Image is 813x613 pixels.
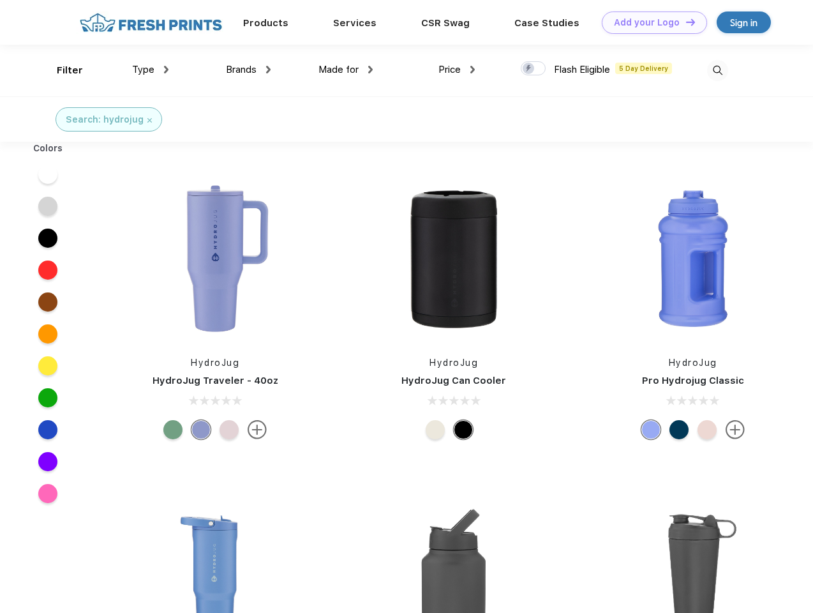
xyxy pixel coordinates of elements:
[454,420,473,439] div: Black
[642,375,744,386] a: Pro Hydrojug Classic
[163,420,183,439] div: Sage
[368,66,373,73] img: dropdown.png
[66,113,144,126] div: Search: hydrojug
[730,15,757,30] div: Sign in
[438,64,461,75] span: Price
[669,358,717,368] a: HydroJug
[369,174,539,344] img: func=resize&h=266
[641,420,660,439] div: Hyper Blue
[318,64,359,75] span: Made for
[608,174,778,344] img: func=resize&h=266
[226,64,257,75] span: Brands
[57,63,83,78] div: Filter
[132,64,154,75] span: Type
[243,17,288,29] a: Products
[191,420,211,439] div: Peri
[614,17,680,28] div: Add your Logo
[220,420,239,439] div: Pink Sand
[24,142,73,155] div: Colors
[707,60,728,81] img: desktop_search.svg
[147,118,152,123] img: filter_cancel.svg
[401,375,506,386] a: HydroJug Can Cooler
[686,19,695,26] img: DT
[429,358,478,368] a: HydroJug
[130,174,300,344] img: func=resize&h=266
[726,420,745,439] img: more.svg
[191,358,239,368] a: HydroJug
[717,11,771,33] a: Sign in
[470,66,475,73] img: dropdown.png
[615,63,672,74] span: 5 Day Delivery
[153,375,278,386] a: HydroJug Traveler - 40oz
[669,420,689,439] div: Navy
[426,420,445,439] div: Cream
[248,420,267,439] img: more.svg
[76,11,226,34] img: fo%20logo%202.webp
[697,420,717,439] div: Pink Sand
[266,66,271,73] img: dropdown.png
[164,66,168,73] img: dropdown.png
[554,64,610,75] span: Flash Eligible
